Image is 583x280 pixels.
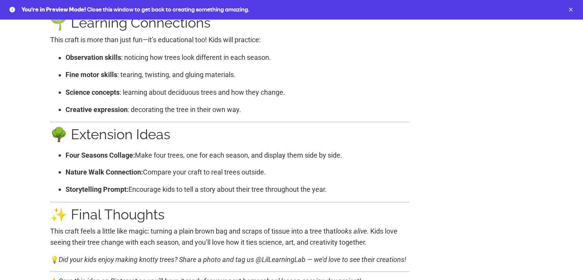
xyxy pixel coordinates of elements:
[66,71,117,79] strong: Fine motor skills
[66,151,135,159] strong: Four Seasons Collage:
[50,35,410,46] p: This craft is more than just fun—it’s educational too! Kids will practice:
[50,15,410,31] h2: 🌱 Learning Connections
[21,6,86,13] span: You're in Preview Mode!
[66,87,410,98] p: : learning about deciduous trees and how they change.
[50,126,410,142] h2: 🌳 Extension Ideas
[66,105,128,113] strong: Creative expression
[568,7,574,13] button: remove
[59,255,406,263] em: Did your kids enjoy making knotty trees? Share a photo and tag us @LilLearningLab — we’d love to ...
[50,206,410,222] h2: ✨ Final Thoughts
[66,53,121,61] strong: Observation skills
[66,52,410,63] p: : noticing how trees look different in each season.
[87,6,249,13] span: Close this window to get back to creating something amazing.
[50,254,410,265] p: 💡
[9,7,15,13] pds-icon: info circle filled
[66,88,120,96] strong: Science concepts
[66,184,410,195] p: Encourage kids to tell a story about their tree throughout the year.
[66,150,410,161] p: Make four trees, one for each season, and display them side by side.
[336,227,367,235] em: looks alive
[66,104,410,115] p: : decorating the tree in their own way.
[66,166,410,178] p: Compare your craft to real trees outside.
[66,185,128,193] strong: Storytelling Prompt:
[66,168,143,176] strong: Nature Walk Connection:
[66,69,410,81] p: : tearing, twisting, and gluing materials.
[50,226,410,248] p: This craft feels a little like magic: turning a plain brown bag and scraps of tissue into a tree ...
